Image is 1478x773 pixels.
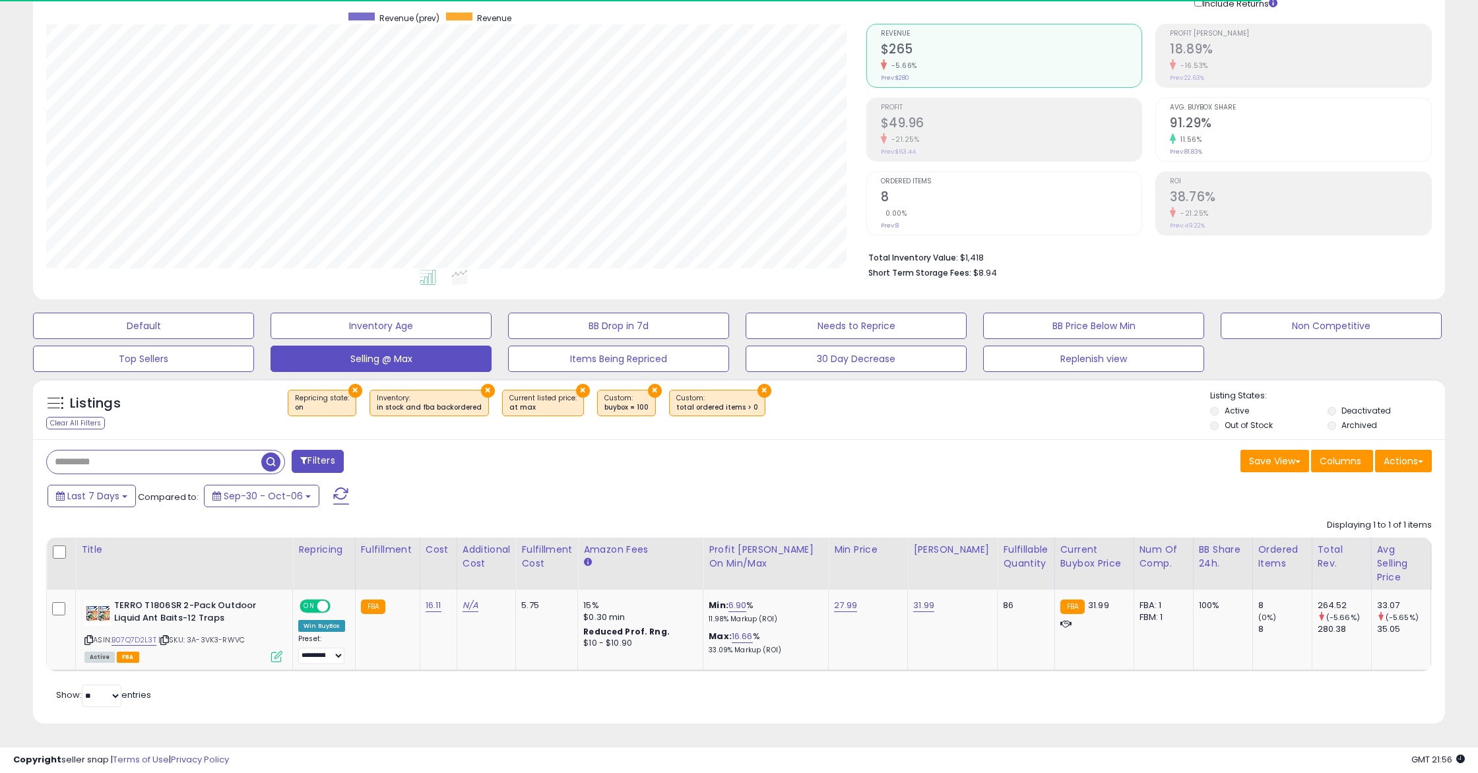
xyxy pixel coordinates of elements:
[1258,623,1312,635] div: 8
[508,346,729,372] button: Items Being Repriced
[881,30,1142,38] span: Revenue
[33,313,254,339] button: Default
[1003,600,1044,611] div: 86
[1210,390,1445,402] p: Listing States:
[881,42,1142,59] h2: $265
[379,13,439,24] span: Revenue (prev)
[521,600,567,611] div: 5.75
[576,384,590,398] button: ×
[1170,104,1431,111] span: Avg. Buybox Share
[583,611,693,623] div: $0.30 min
[1377,600,1430,611] div: 33.07
[329,601,350,612] span: OFF
[463,543,511,571] div: Additional Cost
[868,252,958,263] b: Total Inventory Value:
[913,599,934,612] a: 31.99
[757,384,771,398] button: ×
[298,620,345,632] div: Win BuyBox
[13,754,229,766] div: seller snap | |
[732,630,753,643] a: 16.66
[834,599,857,612] a: 27.99
[709,543,823,571] div: Profit [PERSON_NAME] on Min/Max
[1318,600,1371,611] div: 264.52
[1170,178,1431,185] span: ROI
[881,208,907,218] small: 0.00%
[298,543,350,557] div: Repricing
[728,599,747,612] a: 6.90
[113,753,169,766] a: Terms of Use
[604,403,649,412] div: buybox = 100
[56,689,151,701] span: Show: entries
[1318,543,1366,571] div: Total Rev.
[1377,623,1430,635] div: 35.05
[1377,543,1425,584] div: Avg Selling Price
[703,538,829,590] th: The percentage added to the cost of goods (COGS) that forms the calculator for Min & Max prices.
[676,393,758,413] span: Custom:
[509,403,577,412] div: at max
[868,249,1423,264] li: $1,418
[508,313,729,339] button: BB Drop in 7d
[913,543,992,557] div: [PERSON_NAME]
[709,600,818,624] div: %
[1375,450,1432,472] button: Actions
[881,178,1142,185] span: Ordered Items
[1176,135,1202,144] small: 11.56%
[33,346,254,372] button: Top Sellers
[1170,222,1205,230] small: Prev: 49.22%
[1225,405,1249,416] label: Active
[271,313,492,339] button: Inventory Age
[1060,600,1085,614] small: FBA
[1258,600,1312,611] div: 8
[67,489,119,503] span: Last 7 Days
[1088,599,1109,611] span: 31.99
[1318,623,1371,635] div: 280.38
[746,346,967,372] button: 30 Day Decrease
[521,543,572,571] div: Fulfillment Cost
[1341,405,1391,416] label: Deactivated
[1326,612,1360,623] small: (-5.66%)
[171,753,229,766] a: Privacy Policy
[648,384,662,398] button: ×
[881,115,1142,133] h2: $49.96
[158,634,245,645] span: | SKU: 3A-3VK3-RWVC
[204,485,319,507] button: Sep-30 - Oct-06
[887,61,917,71] small: -5.66%
[709,599,728,611] b: Min:
[1386,612,1419,623] small: (-5.65%)
[709,615,818,624] p: 11.98% Markup (ROI)
[224,489,303,503] span: Sep-30 - Oct-06
[1140,600,1183,611] div: FBA: 1
[509,393,577,413] span: Current listed price :
[426,599,441,612] a: 16.11
[1003,543,1048,571] div: Fulfillable Quantity
[1311,450,1373,472] button: Columns
[881,222,899,230] small: Prev: 8
[481,384,495,398] button: ×
[112,634,156,646] a: B07Q7D2L3T
[114,600,274,627] b: TERRO T1806SR 2-Pack Outdoor Liquid Ant Baits-12 Traps
[292,450,343,473] button: Filters
[868,267,971,278] b: Short Term Storage Fees:
[81,543,287,557] div: Title
[887,135,920,144] small: -21.25%
[881,189,1142,207] h2: 8
[1341,419,1377,431] label: Archived
[13,753,61,766] strong: Copyright
[463,599,478,612] a: N/A
[1258,543,1306,571] div: Ordered Items
[426,543,451,557] div: Cost
[1258,612,1277,623] small: (0%)
[1411,753,1465,766] span: 2025-10-14 21:56 GMT
[84,600,111,626] img: 51EFtvrSL4L._SL40_.jpg
[881,148,916,156] small: Prev: $63.44
[295,393,349,413] span: Repricing state :
[1176,61,1208,71] small: -16.53%
[70,394,121,413] h5: Listings
[1240,450,1309,472] button: Save View
[84,652,115,663] span: All listings currently available for purchase on Amazon
[709,630,732,642] b: Max:
[1170,30,1431,38] span: Profit [PERSON_NAME]
[709,631,818,655] div: %
[983,313,1204,339] button: BB Price Below Min
[709,646,818,655] p: 33.09% Markup (ROI)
